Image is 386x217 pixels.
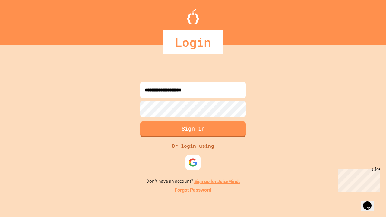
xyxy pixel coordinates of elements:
p: Don't have an account? [146,178,240,185]
div: Login [163,30,223,54]
a: Forgot Password [175,187,211,194]
img: Logo.svg [187,9,199,24]
iframe: chat widget [336,167,380,192]
img: google-icon.svg [188,158,198,167]
iframe: chat widget [361,193,380,211]
a: Sign up for JuiceMind. [194,178,240,184]
div: Chat with us now!Close [2,2,42,38]
div: Or login using [169,142,217,149]
button: Sign in [140,121,246,137]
